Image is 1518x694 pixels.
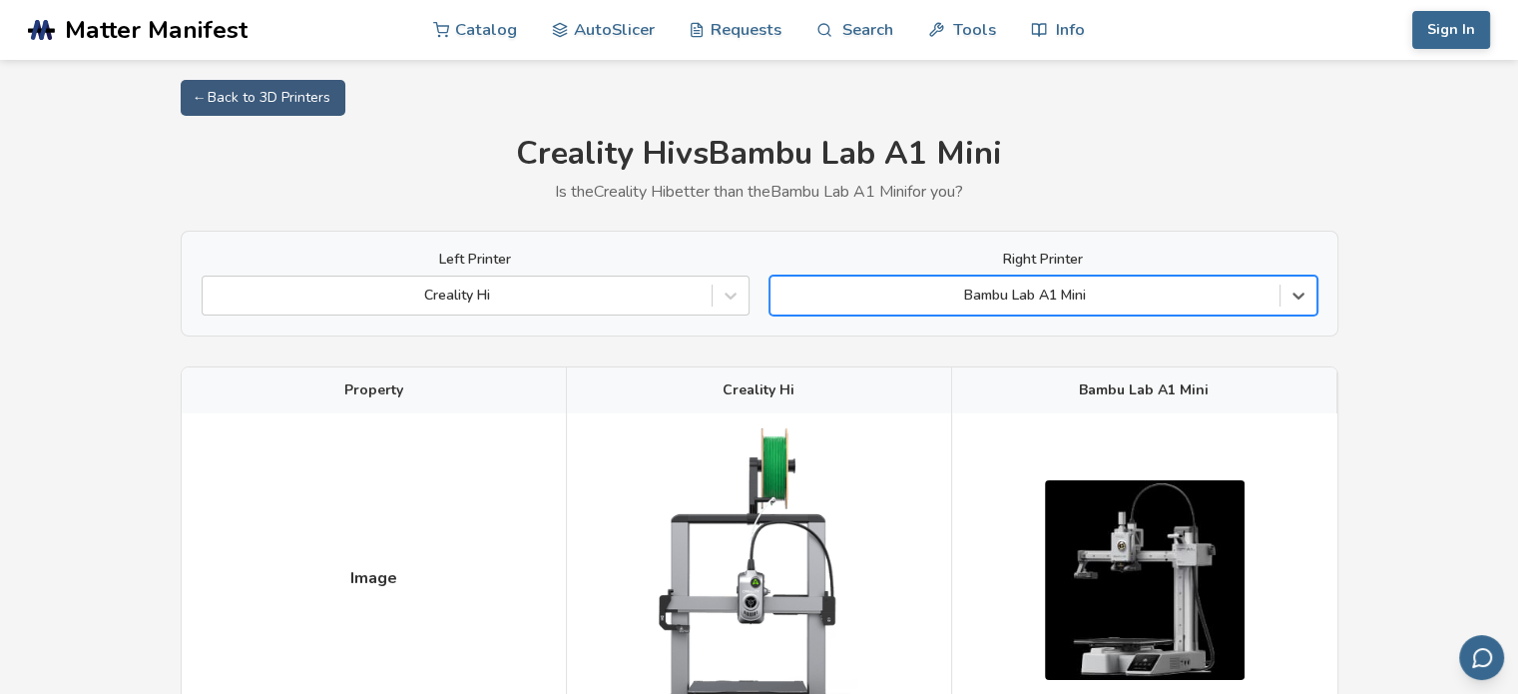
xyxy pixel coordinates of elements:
button: Send feedback via email [1459,635,1504,680]
span: Creality Hi [723,382,794,398]
span: Image [350,569,397,587]
label: Right Printer [769,252,1317,268]
span: Matter Manifest [65,16,248,44]
img: Bambu Lab A1 Mini [1045,480,1245,680]
a: ← Back to 3D Printers [181,80,345,116]
h1: Creality Hi vs Bambu Lab A1 Mini [181,136,1338,173]
input: Creality Hi [213,288,217,304]
span: Bambu Lab A1 Mini [1079,382,1209,398]
label: Left Printer [202,252,750,268]
button: Sign In [1412,11,1490,49]
span: Property [344,382,403,398]
p: Is the Creality Hi better than the Bambu Lab A1 Mini for you? [181,183,1338,201]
